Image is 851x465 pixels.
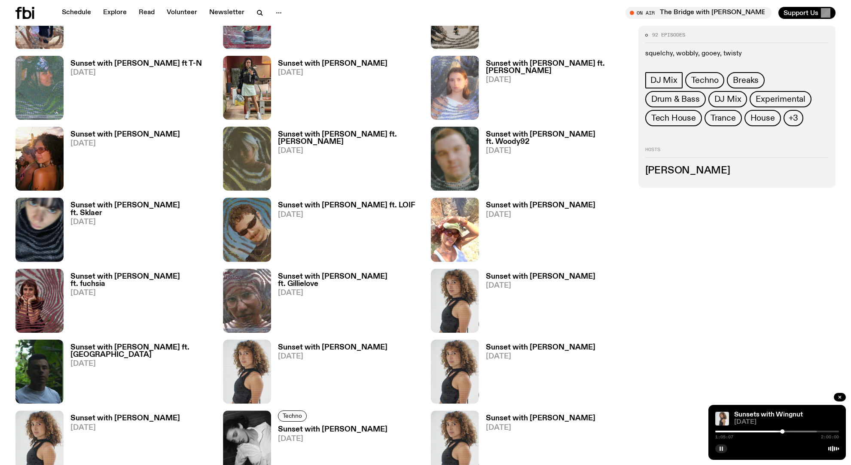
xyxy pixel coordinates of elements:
[778,7,836,19] button: Support Us
[486,131,628,146] h3: Sunset with [PERSON_NAME] ft. Woody92
[70,424,180,432] span: [DATE]
[733,76,759,85] span: Breaks
[645,50,829,58] p: squelchy, wobbly, gooey, twisty
[691,76,719,85] span: Techno
[645,73,683,89] a: DJ Mix
[789,114,799,123] span: +3
[486,344,595,351] h3: Sunset with [PERSON_NAME]
[756,95,805,104] span: Experimental
[70,415,180,422] h3: Sunset with [PERSON_NAME]
[486,273,595,280] h3: Sunset with [PERSON_NAME]
[708,91,747,108] a: DJ Mix
[278,344,387,351] h3: Sunset with [PERSON_NAME]
[486,353,595,360] span: [DATE]
[271,202,415,261] a: Sunset with [PERSON_NAME] ft. LOIF[DATE]
[645,110,702,127] a: Tech House
[715,412,729,425] img: Tangela looks past her left shoulder into the camera with an inquisitive look. She is wearing a s...
[70,289,213,297] span: [DATE]
[479,60,628,120] a: Sunset with [PERSON_NAME] ft. [PERSON_NAME][DATE]
[278,353,387,360] span: [DATE]
[727,73,765,89] a: Breaks
[98,7,132,19] a: Explore
[64,131,180,191] a: Sunset with [PERSON_NAME][DATE]
[278,289,420,297] span: [DATE]
[70,273,213,288] h3: Sunset with [PERSON_NAME] ft. fuchsia
[705,110,742,127] a: Trance
[486,76,628,84] span: [DATE]
[70,219,213,226] span: [DATE]
[784,9,818,17] span: Support Us
[479,131,628,191] a: Sunset with [PERSON_NAME] ft. Woody92[DATE]
[651,114,696,123] span: Tech House
[271,60,387,120] a: Sunset with [PERSON_NAME][DATE]
[64,273,213,333] a: Sunset with [PERSON_NAME] ft. fuchsia[DATE]
[162,7,202,19] a: Volunteer
[70,360,213,368] span: [DATE]
[70,140,180,147] span: [DATE]
[271,273,420,333] a: Sunset with [PERSON_NAME] ft. Gillielove[DATE]
[134,7,160,19] a: Read
[57,7,96,19] a: Schedule
[734,419,839,425] span: [DATE]
[278,426,387,433] h3: Sunset with [PERSON_NAME]
[711,114,736,123] span: Trance
[204,7,250,19] a: Newsletter
[64,202,213,261] a: Sunset with [PERSON_NAME] ft. Sklaer[DATE]
[278,211,415,219] span: [DATE]
[278,60,387,67] h3: Sunset with [PERSON_NAME]
[271,131,420,191] a: Sunset with [PERSON_NAME] ft. [PERSON_NAME][DATE]
[278,410,307,422] a: Techno
[750,91,811,108] a: Experimental
[715,435,733,439] span: 1:05:07
[70,69,202,76] span: [DATE]
[651,95,700,104] span: Drum & Bass
[714,95,741,104] span: DJ Mix
[70,344,213,359] h3: Sunset with [PERSON_NAME] ft. [GEOGRAPHIC_DATA]
[486,424,595,432] span: [DATE]
[645,91,706,108] a: Drum & Bass
[652,33,685,37] span: 92 episodes
[750,114,775,123] span: House
[479,202,595,261] a: Sunset with [PERSON_NAME][DATE]
[70,60,202,67] h3: Sunset with [PERSON_NAME] ft T-N
[271,344,387,404] a: Sunset with [PERSON_NAME][DATE]
[486,211,595,219] span: [DATE]
[486,60,628,75] h3: Sunset with [PERSON_NAME] ft. [PERSON_NAME]
[431,269,479,333] img: Tangela looks past her left shoulder into the camera with an inquisitive look. She is wearing a s...
[278,131,420,146] h3: Sunset with [PERSON_NAME] ft. [PERSON_NAME]
[283,413,302,419] span: Techno
[278,435,387,443] span: [DATE]
[734,411,803,418] a: Sunsets with Wingnut
[744,110,781,127] a: House
[278,202,415,209] h3: Sunset with [PERSON_NAME] ft. LOIF
[431,340,479,404] img: Tangela looks past her left shoulder into the camera with an inquisitive look. She is wearing a s...
[650,76,677,85] span: DJ Mix
[479,273,595,333] a: Sunset with [PERSON_NAME][DATE]
[486,415,595,422] h3: Sunset with [PERSON_NAME]
[278,273,420,288] h3: Sunset with [PERSON_NAME] ft. Gillielove
[821,435,839,439] span: 2:00:00
[486,282,595,289] span: [DATE]
[278,69,387,76] span: [DATE]
[625,7,772,19] button: On AirThe Bridge with [PERSON_NAME]
[70,202,213,216] h3: Sunset with [PERSON_NAME] ft. Sklaer
[64,344,213,404] a: Sunset with [PERSON_NAME] ft. [GEOGRAPHIC_DATA][DATE]
[645,166,829,176] h3: [PERSON_NAME]
[278,147,420,155] span: [DATE]
[64,60,202,120] a: Sunset with [PERSON_NAME] ft T-N[DATE]
[685,73,725,89] a: Techno
[784,110,804,127] button: +3
[223,340,271,404] img: Tangela looks past her left shoulder into the camera with an inquisitive look. She is wearing a s...
[70,131,180,138] h3: Sunset with [PERSON_NAME]
[645,147,829,158] h2: Hosts
[486,147,628,155] span: [DATE]
[479,344,595,404] a: Sunset with [PERSON_NAME][DATE]
[486,202,595,209] h3: Sunset with [PERSON_NAME]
